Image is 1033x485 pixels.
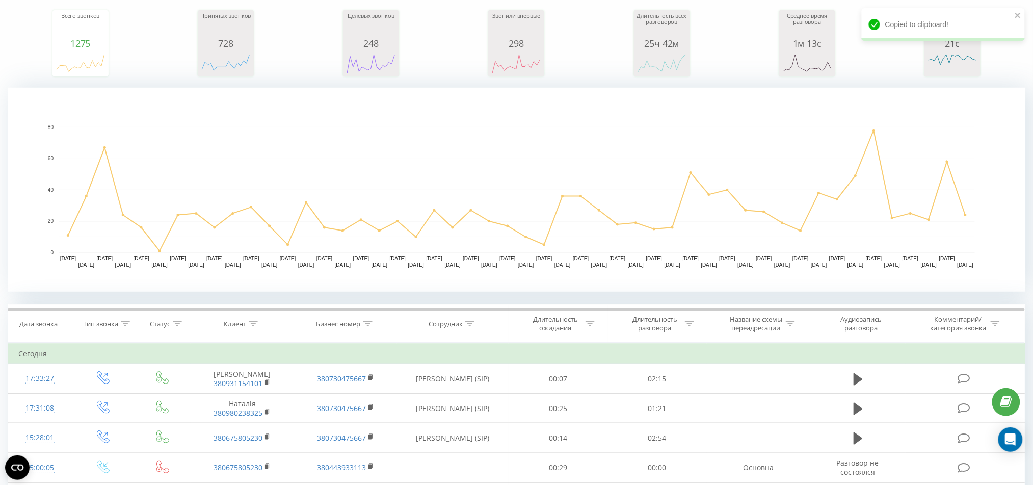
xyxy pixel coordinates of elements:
[903,256,919,262] text: [DATE]
[829,256,845,262] text: [DATE]
[390,256,406,262] text: [DATE]
[317,433,366,443] a: 380730475667
[214,463,262,472] a: 380675805230
[78,263,95,268] text: [DATE]
[921,263,937,268] text: [DATE]
[591,263,607,268] text: [DATE]
[317,403,366,413] a: 380730475667
[463,256,479,262] text: [DATE]
[481,263,497,268] text: [DATE]
[491,13,542,38] div: Звонили впервые
[491,38,542,48] div: 298
[55,48,106,79] svg: A chart.
[536,256,552,262] text: [DATE]
[707,453,810,482] td: Основна
[782,48,833,79] svg: A chart.
[19,320,58,328] div: Дата звонка
[862,8,1025,41] div: Copied to clipboard!
[637,38,687,48] div: 25ч 42м
[280,256,296,262] text: [DATE]
[8,88,1026,292] svg: A chart.
[720,256,736,262] text: [DATE]
[554,263,571,268] text: [DATE]
[499,256,516,262] text: [DATE]
[958,263,974,268] text: [DATE]
[214,408,262,418] a: 380980238325
[191,364,294,394] td: [PERSON_NAME]
[346,38,396,48] div: 248
[170,256,186,262] text: [DATE]
[225,263,241,268] text: [DATE]
[55,38,106,48] div: 1275
[8,344,1025,364] td: Сегодня
[60,256,76,262] text: [DATE]
[317,463,366,472] a: 380443933113
[610,256,626,262] text: [DATE]
[298,263,314,268] text: [DATE]
[491,48,542,79] svg: A chart.
[18,398,61,418] div: 17:31:08
[729,315,783,333] div: Название схемы переадресации
[18,458,61,478] div: 15:00:05
[607,423,707,453] td: 02:54
[837,458,879,477] span: Разговор не состоялся
[316,320,361,328] div: Бизнес номер
[1015,11,1022,21] button: close
[828,315,894,333] div: Аудиозапись разговора
[353,256,369,262] text: [DATE]
[261,263,278,268] text: [DATE]
[607,364,707,394] td: 02:15
[346,13,396,38] div: Целевых звонков
[628,263,644,268] text: [DATE]
[48,124,54,130] text: 80
[927,48,978,79] svg: A chart.
[18,369,61,389] div: 17:33:27
[607,394,707,423] td: 01:21
[83,320,118,328] div: Тип звонка
[444,263,461,268] text: [DATE]
[866,256,882,262] text: [DATE]
[397,423,508,453] td: [PERSON_NAME] (SIP)
[214,378,262,388] a: 380931154101
[509,423,608,453] td: 00:14
[243,256,259,262] text: [DATE]
[939,256,956,262] text: [DATE]
[782,38,833,48] div: 1м 13с
[811,263,827,268] text: [DATE]
[397,394,508,423] td: [PERSON_NAME] (SIP)
[509,394,608,423] td: 00:25
[115,263,131,268] text: [DATE]
[133,256,149,262] text: [DATE]
[756,256,772,262] text: [DATE]
[528,315,583,333] div: Длительность ожидания
[150,320,170,328] div: Статус
[701,263,718,268] text: [DATE]
[573,256,589,262] text: [DATE]
[200,38,251,48] div: 728
[683,256,699,262] text: [DATE]
[48,219,54,224] text: 20
[50,250,54,256] text: 0
[346,48,396,79] div: A chart.
[5,455,30,480] button: Open CMP widget
[429,320,463,328] div: Сотрудник
[509,453,608,482] td: 00:29
[206,256,223,262] text: [DATE]
[665,263,681,268] text: [DATE]
[188,263,204,268] text: [DATE]
[408,263,425,268] text: [DATE]
[774,263,790,268] text: [DATE]
[191,394,294,423] td: Наталія
[316,256,333,262] text: [DATE]
[628,315,682,333] div: Длительность разговора
[738,263,754,268] text: [DATE]
[847,263,864,268] text: [DATE]
[637,48,687,79] svg: A chart.
[397,364,508,394] td: [PERSON_NAME] (SIP)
